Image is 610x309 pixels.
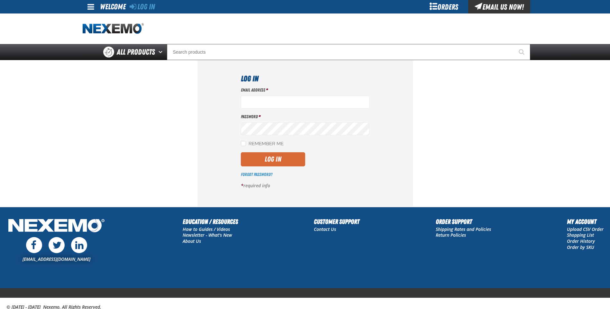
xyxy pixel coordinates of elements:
[183,226,230,232] a: How to Guides / Videos
[241,172,272,177] a: Forgot Password?
[241,152,305,166] button: Log In
[436,226,491,232] a: Shipping Rates and Policies
[83,23,144,34] img: Nexemo logo
[314,217,360,226] h2: Customer Support
[436,232,466,238] a: Return Policies
[436,217,491,226] h2: Order Support
[567,244,594,250] a: Order by SKU
[23,256,90,262] a: [EMAIL_ADDRESS][DOMAIN_NAME]
[567,217,604,226] h2: My Account
[167,44,530,60] input: Search
[117,46,155,58] span: All Products
[156,44,167,60] button: Open All Products pages
[241,141,284,147] label: Remember Me
[567,226,604,232] a: Upload CSV Order
[241,183,369,189] p: required info
[241,87,369,93] label: Email Address
[314,226,336,232] a: Contact Us
[183,217,238,226] h2: Education / Resources
[241,73,369,84] h1: Log In
[241,141,246,146] input: Remember Me
[130,2,155,11] a: Log In
[241,114,369,120] label: Password
[6,217,106,236] img: Nexemo Logo
[514,44,530,60] button: Start Searching
[567,232,594,238] a: Shopping List
[183,232,232,238] a: Newsletter - What's New
[183,238,201,244] a: About Us
[83,23,144,34] a: Home
[567,238,595,244] a: Order History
